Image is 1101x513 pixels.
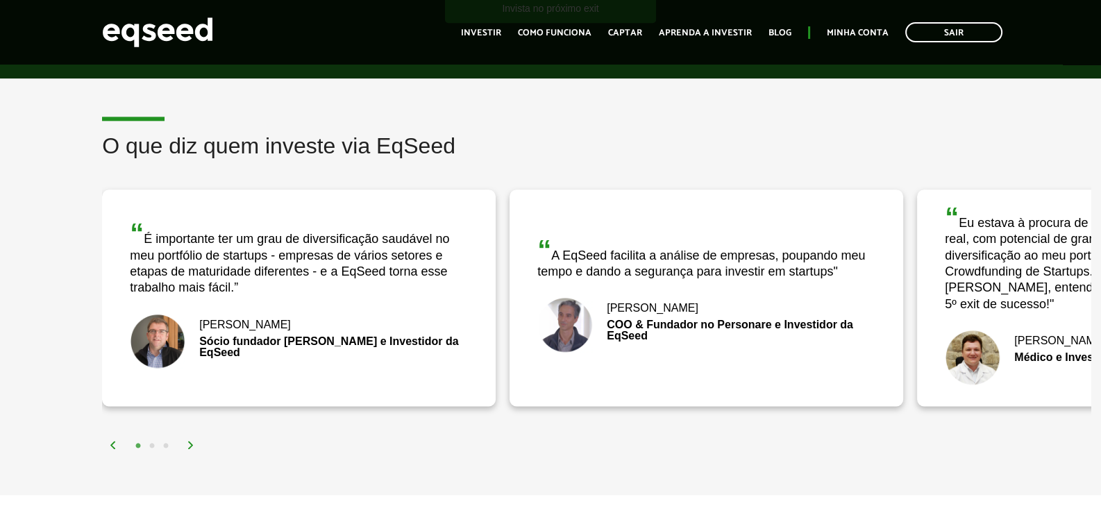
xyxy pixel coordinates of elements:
[109,441,117,449] img: arrow%20left.svg
[537,303,875,314] div: [PERSON_NAME]
[659,28,752,37] a: Aprenda a investir
[131,439,145,453] button: 1 of 2
[102,134,1091,179] h2: O que diz quem investe via EqSeed
[905,22,1002,42] a: Sair
[608,28,642,37] a: Captar
[537,319,875,342] div: COO & Fundador no Personare e Investidor da EqSeed
[945,330,1000,385] img: Fernando De Marco
[130,314,185,369] img: Nick Johnston
[537,235,551,265] span: “
[130,319,468,330] div: [PERSON_NAME]
[145,439,159,453] button: 2 of 2
[159,439,173,453] button: 3 of 2
[102,14,213,51] img: EqSeed
[827,28,889,37] a: Minha conta
[130,218,144,249] span: “
[537,236,875,280] div: A EqSeed facilita a análise de empresas, poupando meu tempo e dando a segurança para investir em ...
[768,28,791,37] a: Blog
[518,28,591,37] a: Como funciona
[187,441,195,449] img: arrow%20right.svg
[461,28,501,37] a: Investir
[537,297,593,353] img: Bruno Rodrigues
[130,219,468,296] div: É importante ter um grau de diversificação saudável no meu portfólio de startups - empresas de vá...
[945,202,959,233] span: “
[130,336,468,358] div: Sócio fundador [PERSON_NAME] e Investidor da EqSeed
